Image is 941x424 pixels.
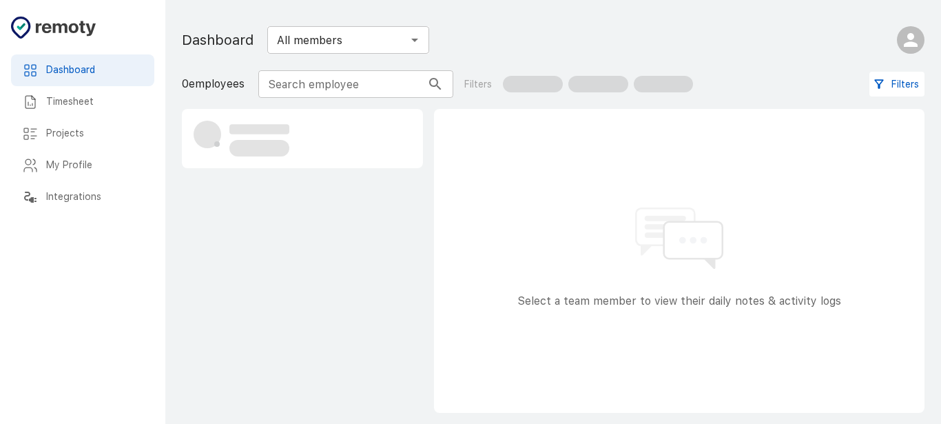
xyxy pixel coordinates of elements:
[464,77,492,92] p: Filters
[46,126,143,141] h6: Projects
[869,72,924,97] button: Filters
[11,181,154,213] div: Integrations
[46,158,143,173] h6: My Profile
[11,86,154,118] div: Timesheet
[11,150,154,181] div: My Profile
[182,29,254,51] h1: Dashboard
[46,63,143,78] h6: Dashboard
[11,54,154,86] div: Dashboard
[46,94,143,110] h6: Timesheet
[11,118,154,150] div: Projects
[182,76,245,92] p: 0 employees
[405,30,424,50] button: Open
[517,293,841,310] p: Select a team member to view their daily notes & activity logs
[46,190,143,205] h6: Integrations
